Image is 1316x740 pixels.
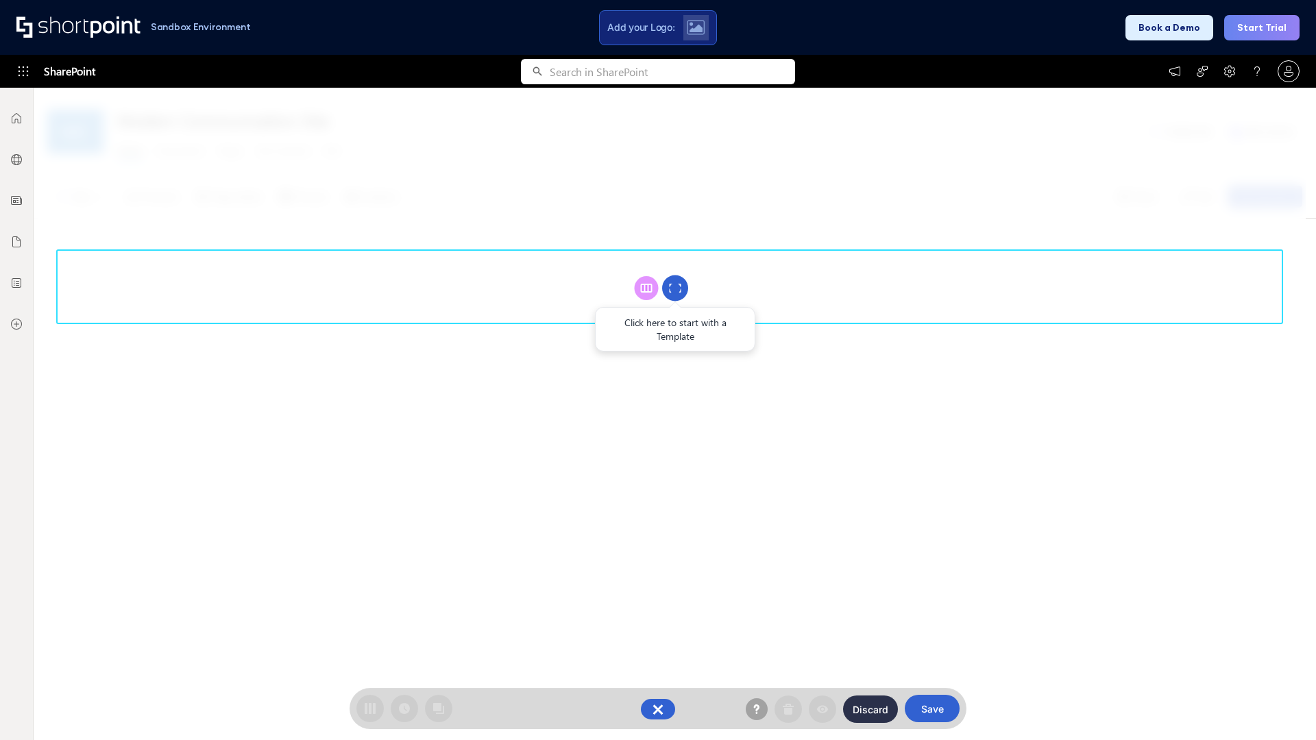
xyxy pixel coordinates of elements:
[550,59,795,84] input: Search in SharePoint
[687,20,705,35] img: Upload logo
[1224,15,1300,40] button: Start Trial
[843,695,898,723] button: Discard
[1247,674,1316,740] iframe: Chat Widget
[1125,15,1213,40] button: Book a Demo
[151,23,251,31] h1: Sandbox Environment
[44,55,95,88] span: SharePoint
[607,21,674,34] span: Add your Logo:
[905,695,960,722] button: Save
